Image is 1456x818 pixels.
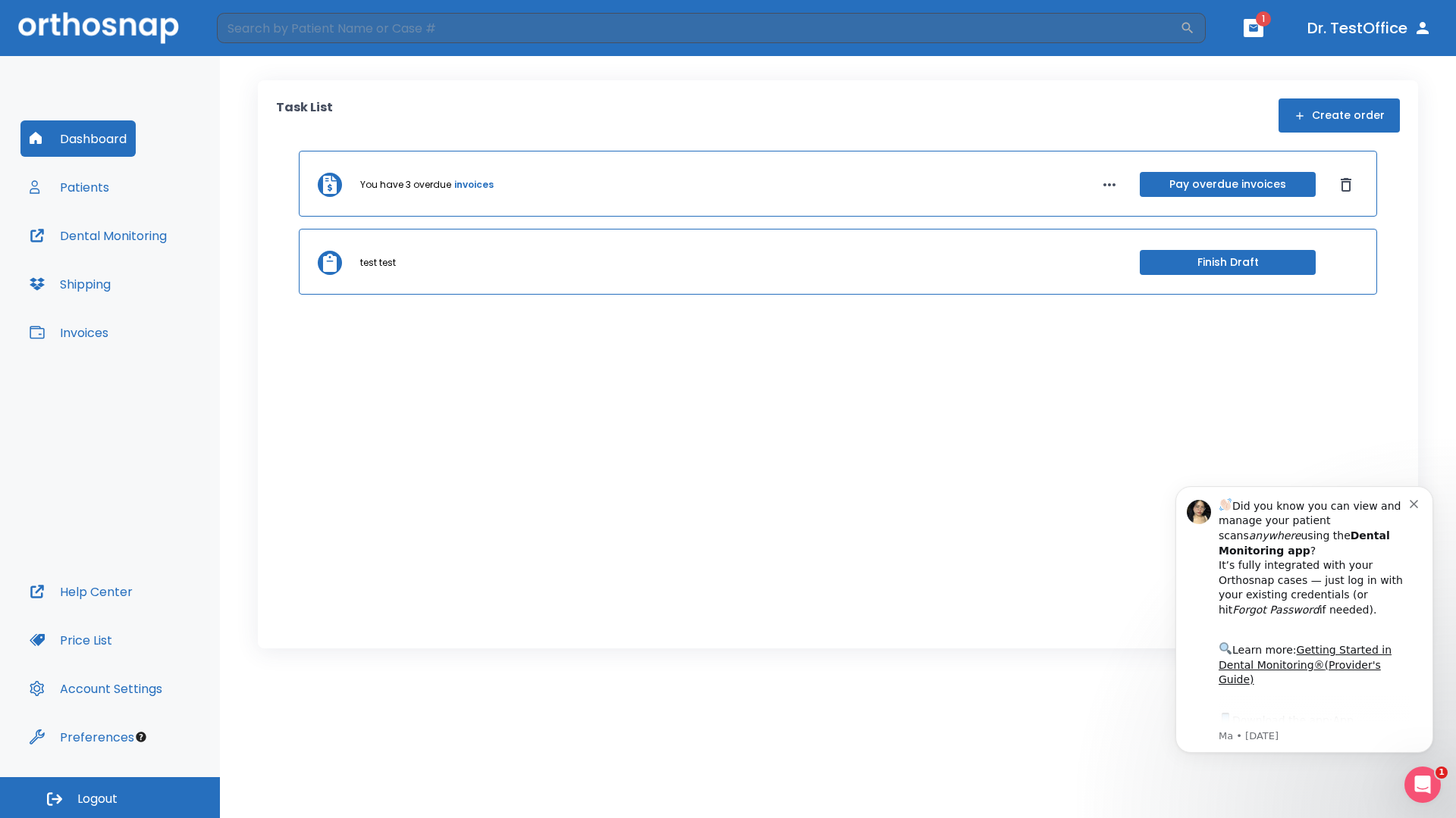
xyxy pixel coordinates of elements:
[1436,766,1448,779] span: 1
[276,98,333,133] p: Task List
[1140,172,1316,197] button: Pay overdue invoices
[360,256,396,270] p: test test
[217,13,1180,43] input: Search by Patient Name or Case #
[20,573,142,610] button: Help Center
[20,120,136,157] button: Dashboard
[77,791,118,807] span: Logout
[20,670,171,707] button: Account Settings
[134,730,148,744] div: Tooltip anchor
[360,178,451,192] p: You have 3 overdue
[20,314,118,351] button: Invoices
[20,169,118,205] button: Patients
[20,217,176,254] button: Dental Monitoring
[20,719,143,755] button: Preferences
[1404,766,1441,803] iframe: Intercom live chat
[20,622,121,658] button: Price List
[18,12,179,43] img: Orthosnap
[1334,173,1358,197] button: Dismiss
[1140,250,1316,275] button: Finish Draft
[1153,467,1456,810] iframe: Intercom notifications message
[1279,98,1400,133] button: Create order
[454,178,494,192] a: invoices
[1256,11,1271,27] span: 1
[20,266,120,302] button: Shipping
[1301,14,1438,42] button: Dr. TestOffice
